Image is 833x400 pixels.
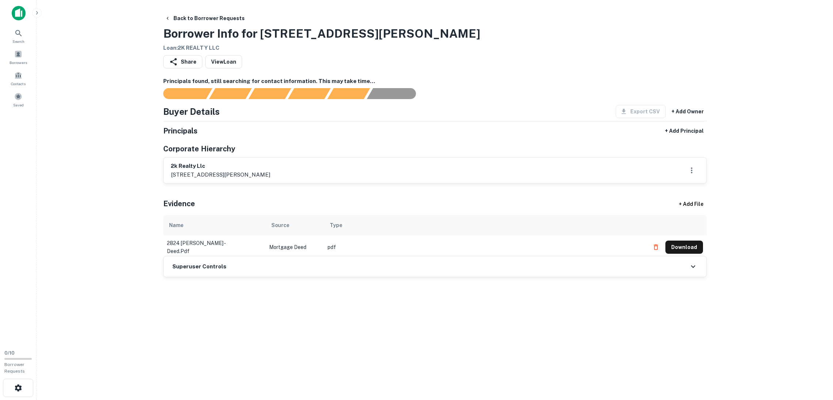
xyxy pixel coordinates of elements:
span: Search [12,38,24,44]
a: Saved [2,90,34,109]
div: Documents found, AI parsing details... [248,88,291,99]
h6: 2k realty llc [171,162,270,170]
h5: Evidence [163,198,195,209]
span: Borrowers [9,60,27,65]
button: Share [163,55,202,68]
h6: Superuser Controls [172,263,226,271]
a: Search [2,26,34,46]
h6: Principals found, still searching for contact information. This may take time... [163,77,707,86]
span: 0 / 10 [4,350,15,356]
h5: Corporate Hierarchy [163,143,235,154]
td: 2824 [PERSON_NAME] - deed.pdf [163,235,265,259]
button: Download [665,241,703,254]
a: Borrowers [2,47,34,67]
span: Borrower Requests [4,362,25,374]
h6: Loan : 2K REALTY LLC [163,44,480,52]
button: + Add Owner [669,105,707,118]
div: Source [271,221,289,230]
div: Type [330,221,342,230]
th: Name [163,215,265,235]
td: pdf [324,235,646,259]
h5: Principals [163,125,198,136]
h3: Borrower Info for [STREET_ADDRESS][PERSON_NAME] [163,25,480,42]
iframe: Chat Widget [796,341,833,377]
div: Principals found, still searching for contact information. This may take time... [327,88,370,99]
th: Type [324,215,646,235]
button: Delete file [649,241,662,253]
td: Mortgage Deed [265,235,324,259]
span: Saved [13,102,24,108]
div: AI fulfillment process complete. [367,88,425,99]
div: Sending borrower request to AI... [154,88,209,99]
p: [STREET_ADDRESS][PERSON_NAME] [171,170,270,179]
div: Your request is received and processing... [209,88,252,99]
a: ViewLoan [205,55,242,68]
div: Name [169,221,183,230]
a: Contacts [2,68,34,88]
button: Back to Borrower Requests [162,12,248,25]
button: + Add Principal [662,124,707,137]
div: Principals found, AI now looking for contact information... [288,88,330,99]
img: capitalize-icon.png [12,6,26,20]
div: scrollable content [163,215,707,256]
div: + Add File [666,197,717,211]
span: Contacts [11,81,26,87]
h4: Buyer Details [163,105,220,118]
th: Source [265,215,324,235]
